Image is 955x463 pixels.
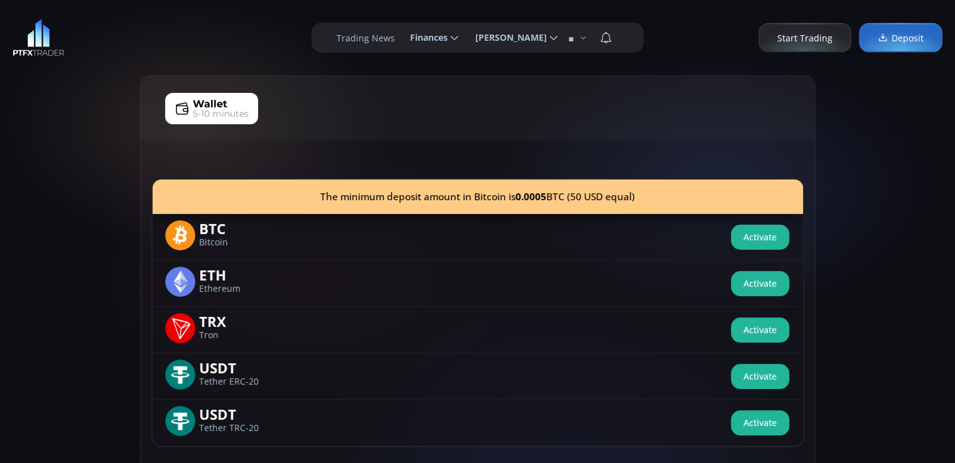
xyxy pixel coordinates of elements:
label: Trading News [337,31,395,45]
span: Tron [199,331,276,339]
a: Start Trading [758,23,851,53]
span: BTC [199,220,276,235]
button: Activate [731,410,789,435]
a: Deposit [859,23,942,53]
button: Activate [731,271,789,296]
span: Finances [401,25,448,50]
button: Activate [731,364,789,389]
b: 0.0005 [515,190,546,203]
div: The minimum deposit amount in Bitcoin is BTC (50 USD equal) [153,179,803,214]
span: USDT [199,406,276,420]
span: 5-10 minutes [193,107,249,120]
span: Bitcoin [199,238,276,247]
span: Tether TRC-20 [199,424,276,432]
button: Activate [731,317,789,343]
span: TRX [199,313,276,327]
span: Tether ERC-20 [199,378,276,386]
span: Wallet [193,97,227,112]
span: Ethereum [199,285,276,293]
button: Activate [731,225,789,250]
span: Start Trading [777,31,833,45]
img: LOGO [13,19,65,56]
span: ETH [199,267,276,281]
span: [PERSON_NAME] [467,25,547,50]
span: Deposit [878,31,924,45]
a: Wallet5-10 minutes [165,93,258,124]
span: USDT [199,359,276,374]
